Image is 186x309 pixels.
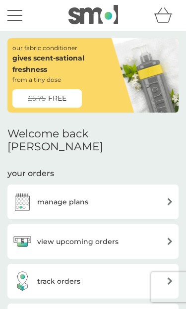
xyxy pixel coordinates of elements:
div: basket [154,5,179,25]
h2: Welcome back [PERSON_NAME] [7,127,179,154]
h3: manage plans [37,196,88,207]
p: from a tiny dose [12,75,61,84]
img: arrow right [166,198,174,205]
h3: your orders [7,168,54,179]
img: arrow right [166,238,174,245]
p: gives scent-sational freshness [12,53,102,75]
p: our fabric conditioner [12,43,77,53]
span: £5.75 [28,93,46,104]
h3: track orders [37,276,80,287]
button: menu [7,6,22,25]
h3: view upcoming orders [37,236,119,247]
img: smol [68,5,118,24]
span: FREE [48,93,66,104]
